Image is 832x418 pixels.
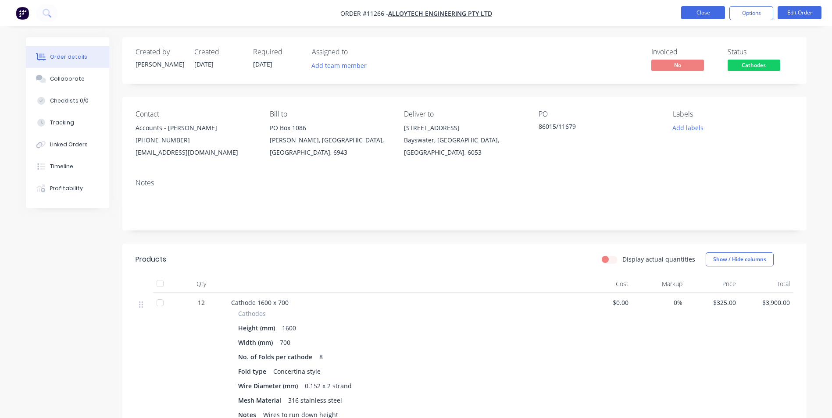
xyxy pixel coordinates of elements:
span: 12 [198,298,205,307]
div: Profitability [50,184,83,192]
div: No. of Folds per cathode [238,351,316,363]
div: [EMAIL_ADDRESS][DOMAIN_NAME] [136,146,256,159]
div: Mesh Material [238,394,285,407]
button: Edit Order [778,6,821,19]
button: Order details [26,46,109,68]
div: [PERSON_NAME], [GEOGRAPHIC_DATA], [GEOGRAPHIC_DATA], 6943 [270,134,390,159]
div: PO [539,110,659,118]
div: Status [728,48,793,56]
div: Linked Orders [50,141,88,149]
div: Assigned to [312,48,400,56]
span: 0% [636,298,682,307]
span: [DATE] [194,60,214,68]
div: 316 stainless steel [285,394,346,407]
button: Add labels [668,122,708,134]
div: Cost [578,275,632,293]
div: 0.152 x 2 strand [301,379,355,392]
div: Created by [136,48,184,56]
button: Linked Orders [26,134,109,156]
div: 700 [276,336,294,349]
div: Created [194,48,243,56]
div: 86015/11679 [539,122,648,134]
div: Checklists 0/0 [50,97,89,105]
div: [STREET_ADDRESS]Bayswater, [GEOGRAPHIC_DATA], [GEOGRAPHIC_DATA], 6053 [404,122,524,159]
button: Tracking [26,112,109,134]
div: 8 [316,351,326,363]
div: Contact [136,110,256,118]
img: Factory [16,7,29,20]
span: Cathodes [728,60,780,71]
div: Labels [673,110,793,118]
button: Cathodes [728,60,780,73]
span: Cathodes [238,309,266,318]
button: Checklists 0/0 [26,90,109,112]
button: Close [681,6,725,19]
div: Invoiced [651,48,717,56]
button: Profitability [26,177,109,199]
div: Qty [175,275,228,293]
div: [PERSON_NAME] [136,60,184,69]
button: Add team member [307,60,371,71]
div: Concertina style [270,365,324,378]
button: Add team member [312,60,371,71]
div: Height (mm) [238,322,279,334]
div: Deliver to [404,110,524,118]
button: Collaborate [26,68,109,90]
span: Order #11266 - [340,9,388,18]
div: Notes [136,179,793,187]
button: Show / Hide columns [706,252,774,266]
div: Tracking [50,119,74,127]
span: $0.00 [582,298,629,307]
label: Display actual quantities [622,255,695,264]
div: Collaborate [50,75,85,83]
div: [STREET_ADDRESS] [404,122,524,134]
div: Markup [632,275,686,293]
div: [PHONE_NUMBER] [136,134,256,146]
div: Price [686,275,740,293]
span: $3,900.00 [743,298,790,307]
div: Products [136,254,166,265]
a: Alloytech Engineering Pty Ltd [388,9,492,18]
div: Required [253,48,301,56]
div: Bill to [270,110,390,118]
div: Timeline [50,163,73,170]
div: PO Box 1086[PERSON_NAME], [GEOGRAPHIC_DATA], [GEOGRAPHIC_DATA], 6943 [270,122,390,159]
div: Total [739,275,793,293]
span: $325.00 [689,298,736,307]
div: Wire Diameter (mm) [238,379,301,392]
div: 1600 [279,322,300,334]
span: No [651,60,704,71]
div: Accounts - [PERSON_NAME] [136,122,256,134]
div: Accounts - [PERSON_NAME][PHONE_NUMBER][EMAIL_ADDRESS][DOMAIN_NAME] [136,122,256,159]
span: [DATE] [253,60,272,68]
div: PO Box 1086 [270,122,390,134]
button: Options [729,6,773,20]
div: Fold type [238,365,270,378]
span: Cathode 1600 x 700 [231,298,289,307]
button: Timeline [26,156,109,177]
div: Bayswater, [GEOGRAPHIC_DATA], [GEOGRAPHIC_DATA], 6053 [404,134,524,159]
div: Order details [50,53,87,61]
div: Width (mm) [238,336,276,349]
